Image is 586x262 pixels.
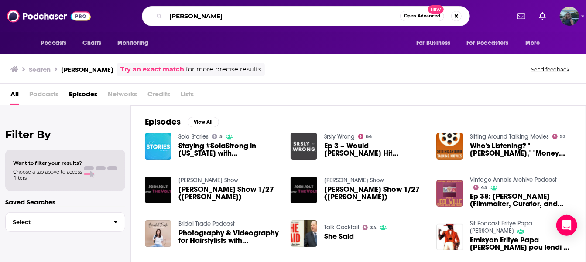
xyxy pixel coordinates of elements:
h3: [PERSON_NAME] [61,65,113,74]
span: Credits [147,87,170,105]
a: Ep 3 – Would Edward Snowden Hit Children? [324,142,426,157]
span: For Business [416,37,451,49]
a: Try an exact match [120,65,184,75]
a: Sitting Around Talking Movies [470,133,549,140]
button: Send feedback [528,66,572,73]
span: 45 [481,186,487,190]
a: 5 [212,134,223,139]
a: Tony Jones Show 1/27 (Jodi Jolt) [324,186,426,201]
span: Logged in as kelli0108 [560,7,579,26]
img: User Profile [560,7,579,26]
span: Select [6,219,106,225]
span: Emisyon Eritye Papa [PERSON_NAME] pou lendi 5 desanm 2022 [470,236,572,251]
img: Staying #SolaStrong in California with Jodi Snowden [145,133,171,160]
img: Emisyon Eritye Papa Desalin pou lendi 5 desanm 2022 [436,224,463,250]
p: Saved Searches [5,198,125,206]
span: [PERSON_NAME] Show 1/27 ([PERSON_NAME]) [178,186,280,201]
span: Lists [181,87,194,105]
button: open menu [461,35,521,51]
a: Vintage Annals Archive Podcast [470,176,557,184]
span: 53 [560,135,566,139]
a: Sit Podcast Eritye Papa Desalin [470,220,532,235]
a: Tony Jones Show 1/27 (Jodi Jolt) [178,186,280,201]
span: Charts [83,37,102,49]
button: View All [188,117,219,127]
h2: Episodes [145,116,181,127]
a: All [10,87,19,105]
span: Ep 3 – Would [PERSON_NAME] Hit Children? [324,142,426,157]
a: Tony Jones Show [324,177,384,184]
h2: Filter By [5,128,125,141]
div: Open Intercom Messenger [556,215,577,236]
img: Who's Listening? "Snowden," "Money Monster," "A Bigger Splash" and more! [436,133,463,160]
img: Tony Jones Show 1/27 (Jodi Jolt) [291,177,317,203]
span: for more precise results [186,65,261,75]
a: Photography & Videography for Hairstylists with Shannon Demont [178,229,280,244]
h3: Search [29,65,51,74]
img: She Said [291,220,317,247]
button: Open AdvancedNew [400,11,444,21]
a: 64 [358,134,373,139]
span: More [525,37,540,49]
span: Choose a tab above to access filters. [13,169,82,181]
span: Want to filter your results? [13,160,82,166]
span: [PERSON_NAME] Show 1/27 ([PERSON_NAME]) [324,186,426,201]
a: Bridal Trade Podcast [178,220,235,228]
button: open menu [519,35,551,51]
a: 53 [552,134,566,139]
span: Monitoring [117,37,148,49]
span: 64 [366,135,372,139]
a: 34 [363,225,377,230]
span: Networks [108,87,137,105]
a: Show notifications dropdown [536,9,549,24]
a: She Said [324,233,354,240]
a: Tony Jones Show [178,177,238,184]
span: Ep 38: [PERSON_NAME] (Filmmaker, Curator, and Book Publisher) Focus on The Book - Family: The Sou... [470,193,572,208]
a: Emisyon Eritye Papa Desalin pou lendi 5 desanm 2022 [470,236,572,251]
div: Search podcasts, credits, & more... [142,6,470,26]
a: EpisodesView All [145,116,219,127]
img: Photography & Videography for Hairstylists with Shannon Demont [145,220,171,247]
span: Photography & Videography for Hairstylists with [PERSON_NAME] [178,229,280,244]
span: Podcasts [41,37,67,49]
a: Show notifications dropdown [514,9,529,24]
span: 5 [219,135,223,139]
img: Tony Jones Show 1/27 (Jodi Jolt) [145,177,171,203]
img: Ep 38: Jodi Wille (Filmmaker, Curator, and Book Publisher) Focus on The Book - Family: The Source... [436,180,463,207]
a: Ep 38: Jodi Wille (Filmmaker, Curator, and Book Publisher) Focus on The Book - Family: The Source... [470,193,572,208]
span: Podcasts [29,87,58,105]
input: Search podcasts, credits, & more... [166,9,400,23]
span: 34 [370,226,377,230]
img: Ep 3 – Would Edward Snowden Hit Children? [291,133,317,160]
a: Who's Listening? "Snowden," "Money Monster," "A Bigger Splash" and more! [470,142,572,157]
button: open menu [111,35,160,51]
span: For Podcasters [467,37,509,49]
a: Episodes [69,87,97,105]
button: open menu [410,35,462,51]
a: Srsly Wrong [324,133,355,140]
img: Podchaser - Follow, Share and Rate Podcasts [7,8,91,24]
button: open menu [35,35,78,51]
button: Select [5,212,125,232]
button: Show profile menu [560,7,579,26]
span: Staying #SolaStrong in [US_STATE] with [PERSON_NAME] [178,142,280,157]
span: New [428,5,444,14]
a: Staying #SolaStrong in California with Jodi Snowden [178,142,280,157]
a: Charts [77,35,107,51]
a: 45 [473,185,488,190]
span: Who's Listening? "[PERSON_NAME]," "Money Monster," "A Bigger Splash" and more! [470,142,572,157]
a: Sola Stories [178,133,209,140]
